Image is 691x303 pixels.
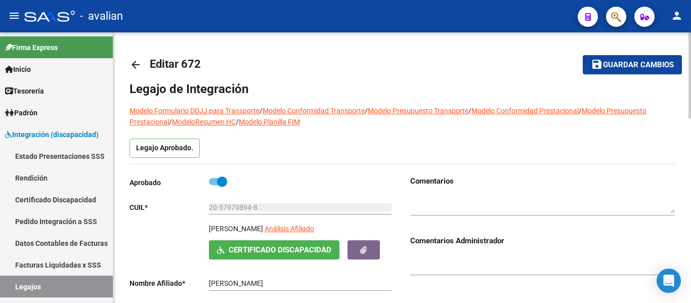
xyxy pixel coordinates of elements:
[8,10,20,22] mat-icon: menu
[583,55,682,74] button: Guardar cambios
[657,269,681,293] div: Open Intercom Messenger
[239,118,300,126] a: Modelo Planilla FIM
[5,42,58,53] span: Firma Express
[129,278,209,289] p: Nombre Afiliado
[129,202,209,213] p: CUIL
[410,176,675,187] h3: Comentarios
[129,107,260,115] a: Modelo Formulario DDJJ para Transporte
[5,64,31,75] span: Inicio
[80,5,123,27] span: - avalian
[209,240,339,259] button: Certificado Discapacidad
[150,58,201,70] span: Editar 672
[209,223,263,234] p: [PERSON_NAME]
[368,107,468,115] a: Modelo Presupuesto Transporte
[129,59,142,71] mat-icon: arrow_back
[229,246,331,255] span: Certificado Discapacidad
[129,139,200,158] p: Legajo Aprobado.
[471,107,579,115] a: Modelo Conformidad Prestacional
[265,225,314,233] span: Análisis Afiliado
[5,85,44,97] span: Tesorería
[410,235,675,246] h3: Comentarios Administrador
[671,10,683,22] mat-icon: person
[129,177,209,188] p: Aprobado
[172,118,236,126] a: ModeloResumen HC
[5,107,37,118] span: Padrón
[591,58,603,70] mat-icon: save
[603,61,674,70] span: Guardar cambios
[263,107,365,115] a: Modelo Conformidad Transporte
[129,81,675,97] h1: Legajo de Integración
[5,129,99,140] span: Integración (discapacidad)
